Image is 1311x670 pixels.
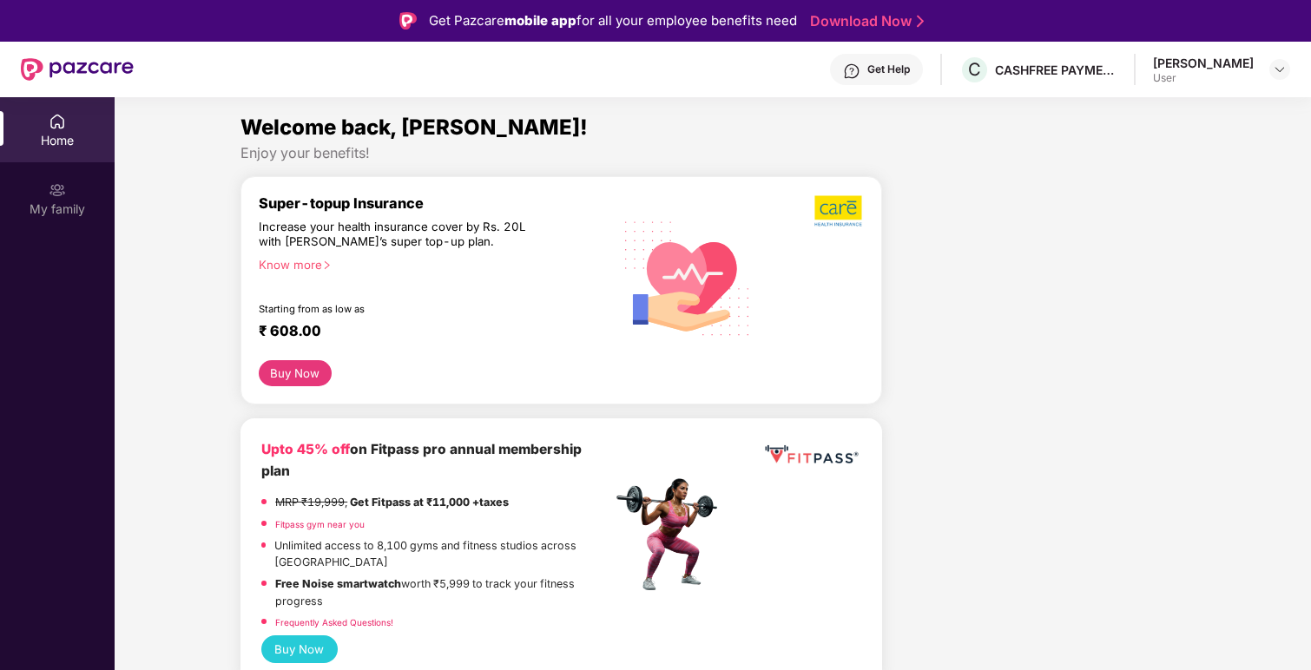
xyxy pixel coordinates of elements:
span: Welcome back, [PERSON_NAME]! [240,115,588,140]
b: on Fitpass pro annual membership plan [261,441,582,478]
img: svg+xml;base64,PHN2ZyBpZD0iRHJvcGRvd24tMzJ4MzIiIHhtbG5zPSJodHRwOi8vd3d3LnczLm9yZy8yMDAwL3N2ZyIgd2... [1273,62,1287,76]
p: worth ₹5,999 to track your fitness progress [275,575,611,609]
button: Buy Now [259,360,332,386]
div: Starting from as low as [259,303,538,315]
img: b5dec4f62d2307b9de63beb79f102df3.png [814,194,864,227]
div: [PERSON_NAME] [1153,55,1254,71]
div: Increase your health insurance cover by Rs. 20L with [PERSON_NAME]’s super top-up plan. [259,220,537,250]
img: svg+xml;base64,PHN2ZyBpZD0iSG9tZSIgeG1sbnM9Imh0dHA6Ly93d3cudzMub3JnLzIwMDAvc3ZnIiB3aWR0aD0iMjAiIG... [49,113,66,130]
div: CASHFREE PAYMENTS INDIA PVT. LTD. [995,62,1117,78]
strong: Free Noise smartwatch [275,577,401,590]
div: Enjoy your benefits! [240,144,1185,162]
img: Stroke [917,12,924,30]
span: right [322,260,332,270]
b: Upto 45% off [261,441,350,457]
img: Logo [399,12,417,30]
del: MRP ₹19,999, [275,496,347,509]
img: New Pazcare Logo [21,58,134,81]
a: Download Now [810,12,919,30]
button: Buy Now [261,635,338,663]
img: fppp.png [761,439,861,470]
img: fpp.png [611,474,733,595]
span: C [968,59,981,80]
p: Unlimited access to 8,100 gyms and fitness studios across [GEOGRAPHIC_DATA] [274,537,611,571]
div: Get Pazcare for all your employee benefits need [429,10,797,31]
img: svg+xml;base64,PHN2ZyBpZD0iSGVscC0zMngzMiIgeG1sbnM9Imh0dHA6Ly93d3cudzMub3JnLzIwMDAvc3ZnIiB3aWR0aD... [843,62,860,80]
strong: Get Fitpass at ₹11,000 +taxes [350,496,509,509]
img: svg+xml;base64,PHN2ZyB4bWxucz0iaHR0cDovL3d3dy53My5vcmcvMjAwMC9zdmciIHhtbG5zOnhsaW5rPSJodHRwOi8vd3... [612,200,763,354]
a: Frequently Asked Questions! [275,617,393,627]
div: User [1153,71,1254,85]
a: Fitpass gym near you [275,519,365,529]
div: Super-topup Insurance [259,194,612,212]
div: Know more [259,258,602,270]
img: svg+xml;base64,PHN2ZyB3aWR0aD0iMjAiIGhlaWdodD0iMjAiIHZpZXdCb3g9IjAgMCAyMCAyMCIgZmlsbD0ibm9uZSIgeG... [49,181,66,199]
div: Get Help [867,62,910,76]
div: ₹ 608.00 [259,322,595,343]
strong: mobile app [504,12,576,29]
